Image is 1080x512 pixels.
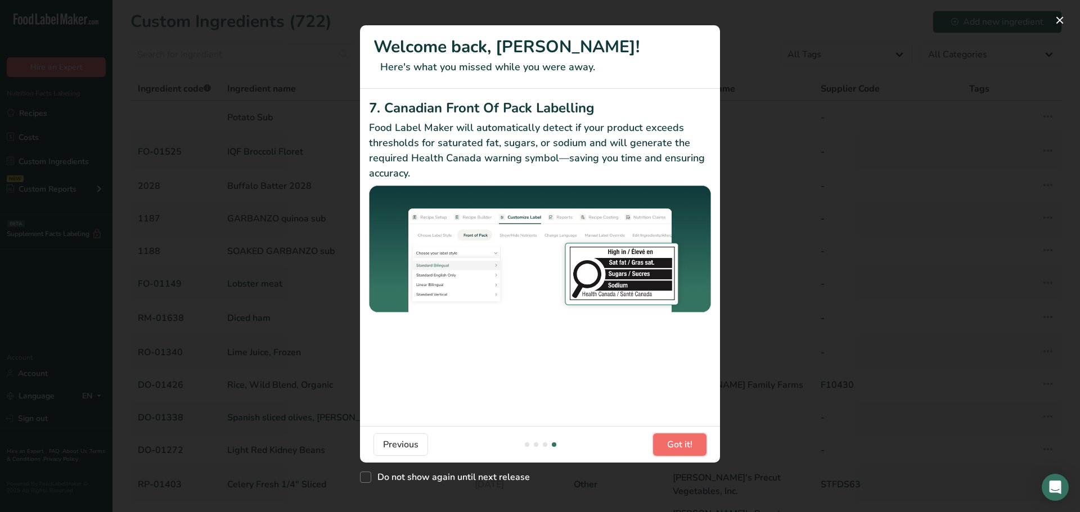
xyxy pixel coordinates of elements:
[369,98,711,118] h2: 7. Canadian Front Of Pack Labelling
[369,120,711,181] p: Food Label Maker will automatically detect if your product exceeds thresholds for saturated fat, ...
[667,438,692,451] span: Got it!
[373,433,428,456] button: Previous
[1042,474,1069,501] div: Open Intercom Messenger
[373,60,706,75] p: Here's what you missed while you were away.
[371,472,530,483] span: Do not show again until next release
[383,438,418,451] span: Previous
[369,185,711,314] img: Canadian Front Of Pack Labelling
[373,34,706,60] h1: Welcome back, [PERSON_NAME]!
[653,433,706,456] button: Got it!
